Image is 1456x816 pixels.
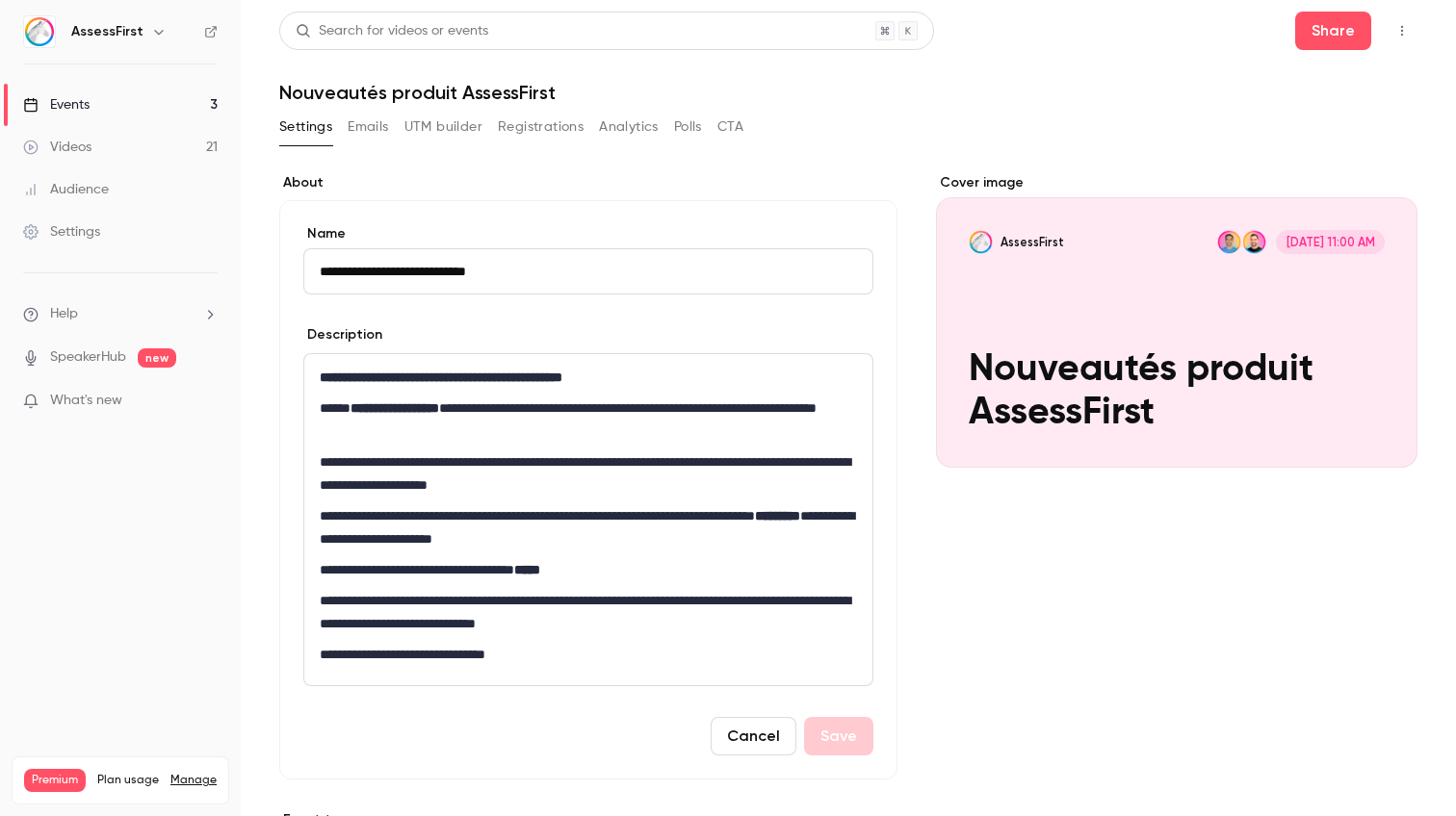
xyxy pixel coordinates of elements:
span: new [138,348,176,368]
div: Search for videos or events [296,21,488,41]
div: Audience [23,180,109,199]
div: Videos [23,138,91,157]
section: Cover image [936,173,1417,468]
h6: AssessFirst [71,22,143,41]
iframe: Noticeable Trigger [195,393,218,410]
span: Help [50,304,78,324]
div: Settings [23,222,100,242]
li: help-dropdown-opener [23,304,218,324]
button: Share [1295,12,1371,50]
button: UTM builder [404,112,482,142]
button: CTA [717,112,743,142]
label: Name [303,224,873,243]
button: Registrations [498,112,584,142]
span: Premium [24,769,86,792]
section: description [303,353,873,686]
div: Events [23,95,90,115]
button: Settings [279,112,332,142]
img: AssessFirst [24,16,55,47]
a: SpeakerHub [50,347,126,368]
span: What's new [50,391,122,411]
label: Description [303,325,382,344]
label: Cover image [936,173,1417,192]
h1: Nouveautés produit AssessFirst [279,81,1417,104]
button: Polls [674,112,702,142]
button: Analytics [599,112,659,142]
a: Manage [170,773,217,788]
label: About [279,173,897,192]
button: Cancel [711,717,796,755]
div: editor [304,354,872,685]
span: Plan usage [97,773,159,788]
button: Emails [348,112,388,142]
